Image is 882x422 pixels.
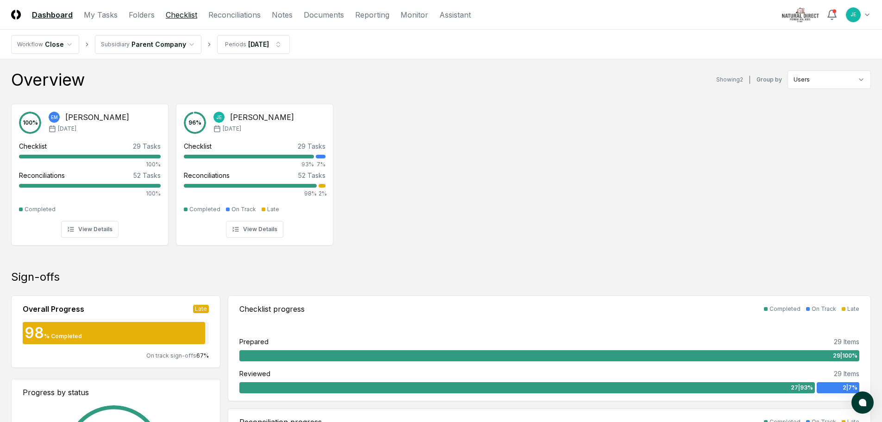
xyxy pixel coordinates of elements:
a: Checklist progressCompletedOn TrackLatePrepared29 Items29|100%Reviewed29 Items27|93%2|7% [228,296,871,401]
button: View Details [61,221,119,238]
a: Reporting [355,9,389,20]
div: Checklist [19,141,47,151]
div: Late [847,305,859,313]
div: Completed [189,205,220,214]
div: Completed [769,305,801,313]
div: 29 Items [834,337,859,346]
div: Checklist [184,141,212,151]
div: Prepared [239,337,269,346]
div: 29 Tasks [133,141,161,151]
div: 7% [316,160,325,169]
div: 29 Tasks [298,141,325,151]
div: Checklist progress [239,303,305,315]
div: 93% [184,160,314,169]
button: View Details [226,221,283,238]
div: 100% [19,189,161,198]
a: Reconciliations [208,9,261,20]
img: Logo [11,10,21,19]
div: 98% [184,189,317,198]
div: Completed [25,205,56,214]
a: Assistant [439,9,471,20]
span: 2 | 7 % [843,384,857,392]
div: 52 Tasks [133,170,161,180]
div: Overall Progress [23,303,84,315]
div: 98 [23,326,44,340]
span: On track sign-offs [146,352,196,359]
div: 52 Tasks [298,170,325,180]
div: | [749,75,751,85]
div: Workflow [17,40,43,49]
a: Notes [272,9,293,20]
span: [DATE] [223,125,241,133]
div: Late [193,305,209,313]
div: On Track [812,305,836,313]
a: Documents [304,9,344,20]
a: Folders [129,9,155,20]
div: Periods [225,40,246,49]
div: [DATE] [248,39,269,49]
a: 100%EM[PERSON_NAME][DATE]Checklist29 Tasks100%Reconciliations52 Tasks100%CompletedView Details [11,96,169,246]
div: % Completed [44,332,82,340]
div: Reviewed [239,369,270,378]
div: Sign-offs [11,270,871,284]
div: Reconciliations [19,170,65,180]
button: atlas-launcher [851,391,874,414]
div: 29 Items [834,369,859,378]
div: Late [267,205,279,214]
img: Natural Direct logo [782,7,819,22]
label: Group by [757,77,782,82]
button: JE [845,6,862,23]
button: Periods[DATE] [217,35,290,54]
span: EM [51,114,58,121]
div: Reconciliations [184,170,230,180]
span: 67 % [196,352,209,359]
span: 27 | 93 % [791,384,813,392]
a: 96%JE[PERSON_NAME][DATE]Checklist29 Tasks93%7%Reconciliations52 Tasks98%2%CompletedOn TrackLateVi... [176,96,333,246]
div: [PERSON_NAME] [230,112,294,123]
span: [DATE] [58,125,76,133]
a: Monitor [400,9,428,20]
div: Overview [11,70,85,89]
span: JE [851,11,856,18]
span: 29 | 100 % [833,352,857,360]
span: JE [216,114,222,121]
div: 100% [19,160,161,169]
a: Checklist [166,9,197,20]
div: Showing 2 [716,76,743,84]
div: On Track [231,205,256,214]
a: Dashboard [32,9,73,20]
a: My Tasks [84,9,118,20]
div: Progress by status [23,387,209,398]
nav: breadcrumb [11,35,290,54]
div: [PERSON_NAME] [65,112,129,123]
div: 2% [319,189,325,198]
div: Subsidiary [101,40,130,49]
